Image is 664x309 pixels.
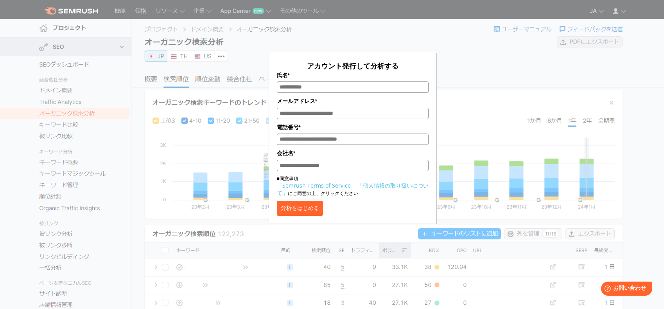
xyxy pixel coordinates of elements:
a: 「個人情報の取り扱いについて」 [277,182,429,197]
label: 電話番号* [277,123,429,132]
iframe: Help widget launcher [594,278,655,300]
button: 分析をはじめる [277,201,323,216]
p: ■同意事項 にご同意の上、クリックください [277,175,429,197]
a: 「Semrush Terms of Service」 [277,182,356,189]
span: アカウント発行して分析する [307,61,398,70]
label: メールアドレス* [277,97,429,105]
